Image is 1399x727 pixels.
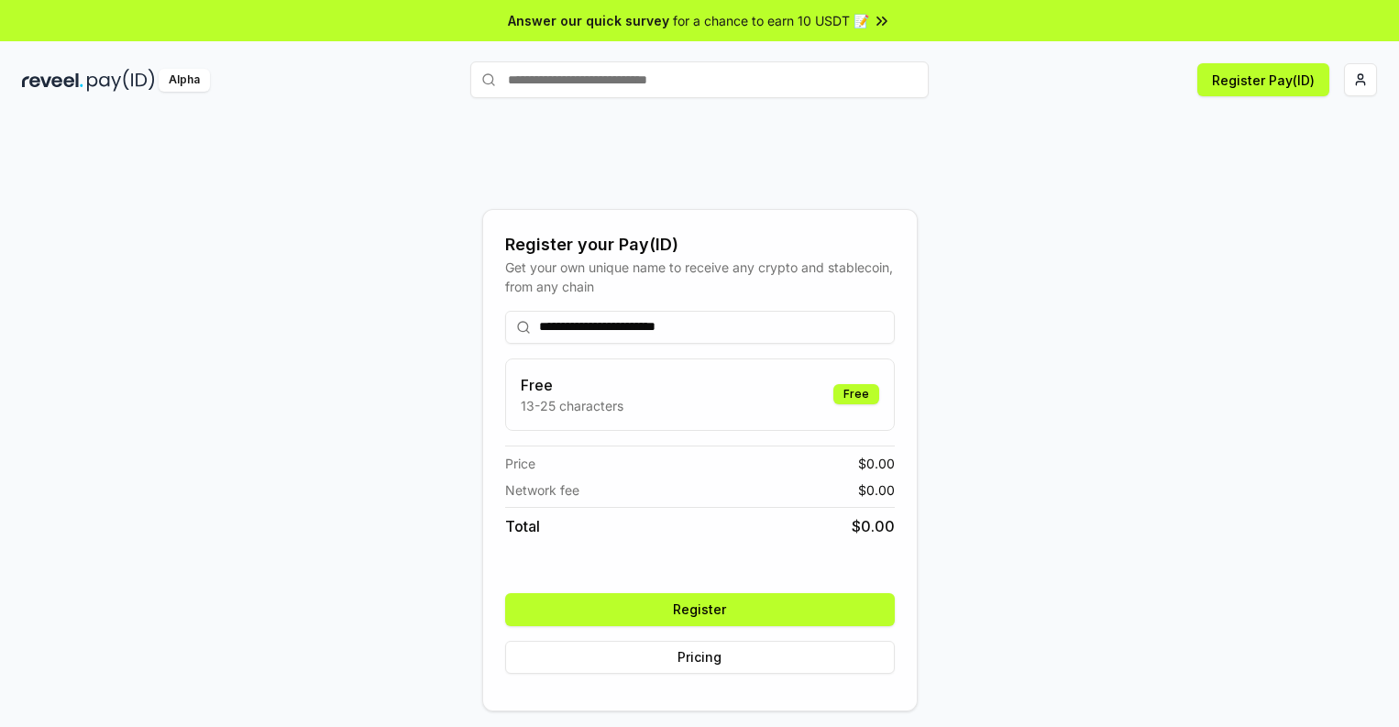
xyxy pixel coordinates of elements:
[505,258,895,296] div: Get your own unique name to receive any crypto and stablecoin, from any chain
[505,593,895,626] button: Register
[858,480,895,500] span: $ 0.00
[505,480,579,500] span: Network fee
[1197,63,1329,96] button: Register Pay(ID)
[505,454,535,473] span: Price
[858,454,895,473] span: $ 0.00
[508,11,669,30] span: Answer our quick survey
[505,232,895,258] div: Register your Pay(ID)
[505,641,895,674] button: Pricing
[505,515,540,537] span: Total
[159,69,210,92] div: Alpha
[521,374,623,396] h3: Free
[833,384,879,404] div: Free
[22,69,83,92] img: reveel_dark
[87,69,155,92] img: pay_id
[521,396,623,415] p: 13-25 characters
[852,515,895,537] span: $ 0.00
[673,11,869,30] span: for a chance to earn 10 USDT 📝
